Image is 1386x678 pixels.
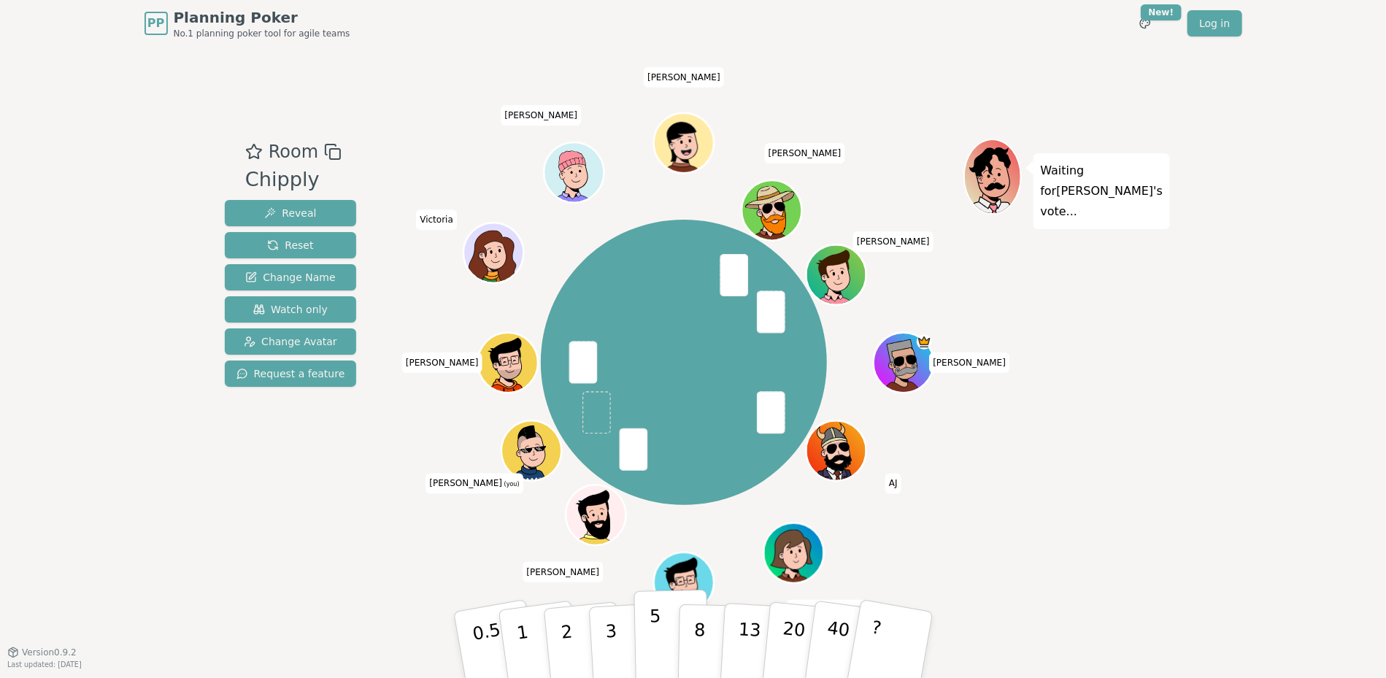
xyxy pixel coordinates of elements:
[416,209,457,230] span: Click to change your name
[245,270,335,285] span: Change Name
[1132,10,1158,36] button: New!
[145,7,350,39] a: PPPlanning PokerNo.1 planning poker tool for agile teams
[174,7,350,28] span: Planning Poker
[22,647,77,658] span: Version 0.9.2
[501,105,582,126] span: Click to change your name
[885,473,901,493] span: Click to change your name
[225,264,357,290] button: Change Name
[1187,10,1241,36] a: Log in
[917,334,932,350] span: Melissa is the host
[426,473,523,493] span: Click to change your name
[787,599,867,620] span: Click to change your name
[147,15,164,32] span: PP
[269,139,318,165] span: Room
[225,328,357,355] button: Change Avatar
[504,422,560,478] button: Click to change your avatar
[245,165,342,195] div: Chipply
[245,139,263,165] button: Add as favourite
[523,561,604,582] span: Click to change your name
[264,206,316,220] span: Reveal
[267,238,313,253] span: Reset
[244,334,337,349] span: Change Avatar
[929,353,1009,373] span: Click to change your name
[1041,161,1163,222] p: Waiting for [PERSON_NAME] 's vote...
[502,481,520,488] span: (you)
[236,366,345,381] span: Request a feature
[853,231,933,252] span: Click to change your name
[7,660,82,669] span: Last updated: [DATE]
[644,66,724,87] span: Click to change your name
[7,647,77,658] button: Version0.9.2
[174,28,350,39] span: No.1 planning poker tool for agile teams
[225,232,357,258] button: Reset
[225,296,357,323] button: Watch only
[225,361,357,387] button: Request a feature
[1141,4,1182,20] div: New!
[225,200,357,226] button: Reveal
[253,302,328,317] span: Watch only
[765,143,845,163] span: Click to change your name
[402,353,482,373] span: Click to change your name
